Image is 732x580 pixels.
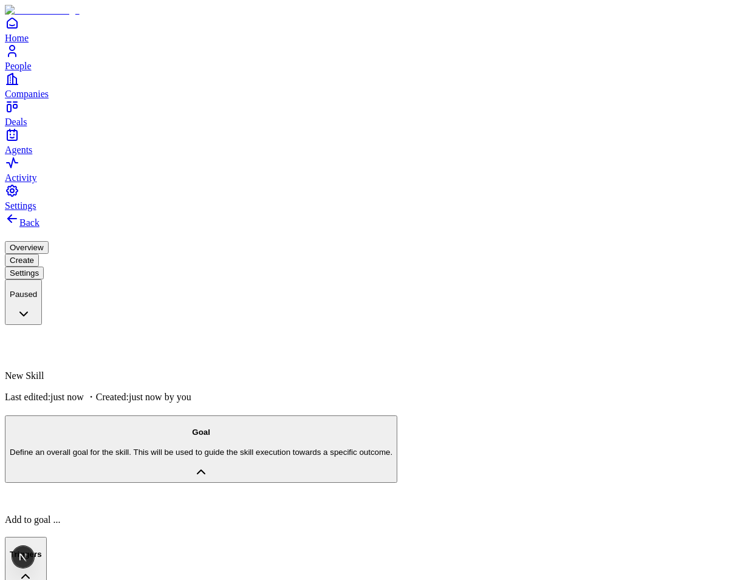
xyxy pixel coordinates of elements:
[5,72,727,99] a: Companies
[5,155,727,183] a: Activity
[10,448,392,457] p: Define an overall goal for the skill. This will be used to guide the skill execution towards a sp...
[5,89,49,99] span: Companies
[5,370,727,381] div: New Skill
[10,428,392,437] h4: Goal
[5,33,29,43] span: Home
[5,117,27,127] span: Deals
[5,514,727,525] p: Add to goal ...
[5,172,36,183] span: Activity
[5,100,727,127] a: Deals
[5,145,32,155] span: Agents
[5,61,32,71] span: People
[5,128,727,155] a: Agents
[5,5,80,16] img: Item Brain Logo
[10,550,42,559] h4: Triggers
[5,200,36,211] span: Settings
[5,241,49,254] button: Overview
[5,391,727,404] p: Last edited: just now ・Created: just now by you
[5,494,727,525] div: GoalDefine an overall goal for the skill. This will be used to guide the skill execution towards ...
[5,183,727,211] a: Settings
[5,254,39,267] button: Create
[5,415,397,483] button: GoalDefine an overall goal for the skill. This will be used to guide the skill execution towards ...
[5,217,39,228] a: Back
[5,267,44,279] button: Settings
[5,16,727,43] a: Home
[5,44,727,71] a: People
